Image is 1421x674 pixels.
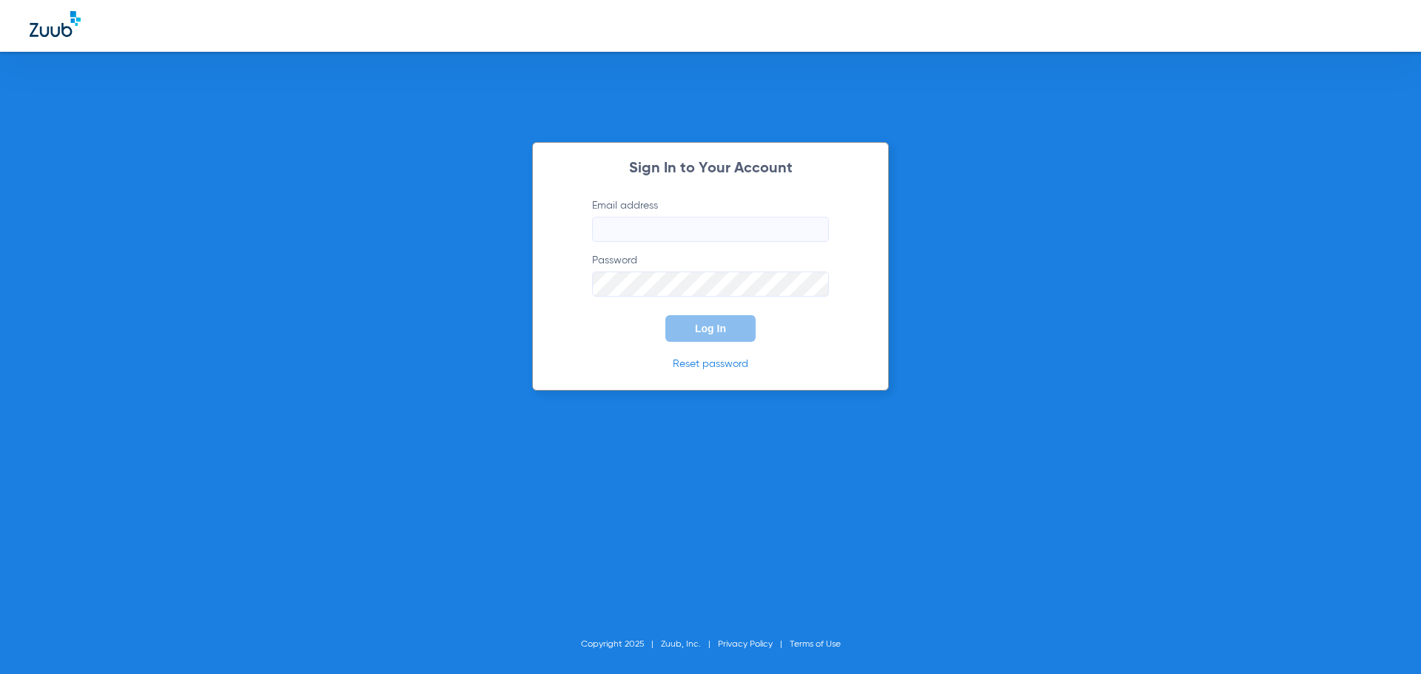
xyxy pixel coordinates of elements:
input: Password [592,272,829,297]
li: Copyright 2025 [581,637,661,652]
li: Zuub, Inc. [661,637,718,652]
a: Terms of Use [790,640,841,649]
a: Reset password [673,359,748,369]
span: Log In [695,323,726,334]
iframe: Chat Widget [1347,603,1421,674]
img: Zuub Logo [30,11,81,37]
input: Email address [592,217,829,242]
label: Email address [592,198,829,242]
a: Privacy Policy [718,640,773,649]
h2: Sign In to Your Account [570,161,851,176]
label: Password [592,253,829,297]
button: Log In [665,315,756,342]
